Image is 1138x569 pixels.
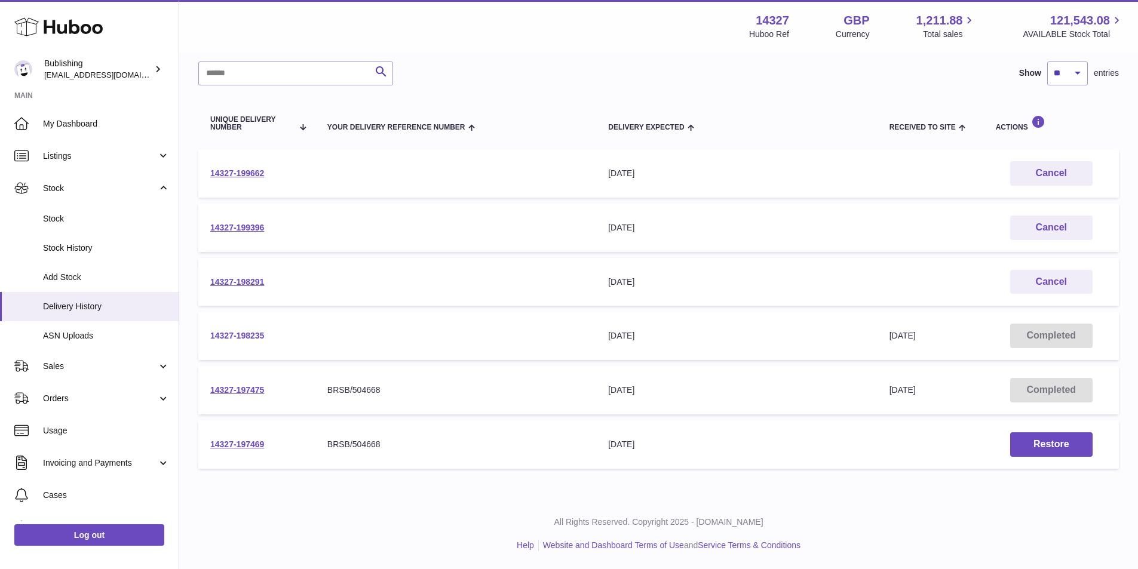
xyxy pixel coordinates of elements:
[210,385,264,395] a: 14327-197475
[43,330,170,342] span: ASN Uploads
[1050,13,1110,29] span: 121,543.08
[916,13,963,29] span: 1,211.88
[43,393,157,404] span: Orders
[327,124,465,131] span: Your Delivery Reference Number
[1010,161,1093,186] button: Cancel
[44,70,176,79] span: [EMAIL_ADDRESS][DOMAIN_NAME]
[43,242,170,254] span: Stock History
[608,222,865,233] div: [DATE]
[43,183,157,194] span: Stock
[889,385,916,395] span: [DATE]
[210,116,293,131] span: Unique Delivery Number
[923,29,976,40] span: Total sales
[43,490,170,501] span: Cases
[43,457,157,469] span: Invoicing and Payments
[543,540,684,550] a: Website and Dashboard Terms of Use
[1023,29,1124,40] span: AVAILABLE Stock Total
[44,58,152,81] div: Bublishing
[608,439,865,450] div: [DATE]
[608,124,684,131] span: Delivery Expected
[43,150,157,162] span: Listings
[43,425,170,436] span: Usage
[327,439,584,450] div: BRSB/504668
[1023,13,1124,40] a: 121,543.08 AVAILABLE Stock Total
[14,524,164,546] a: Log out
[210,223,264,232] a: 14327-199396
[889,331,916,340] span: [DATE]
[608,276,865,288] div: [DATE]
[749,29,789,40] div: Huboo Ref
[836,29,870,40] div: Currency
[1010,432,1093,457] button: Restore
[43,361,157,372] span: Sales
[1010,216,1093,240] button: Cancel
[43,301,170,312] span: Delivery History
[916,13,977,40] a: 1,211.88 Total sales
[210,331,264,340] a: 14327-198235
[43,213,170,224] span: Stock
[189,516,1128,528] p: All Rights Reserved. Copyright 2025 - [DOMAIN_NAME]
[608,168,865,179] div: [DATE]
[43,272,170,283] span: Add Stock
[517,540,534,550] a: Help
[210,439,264,449] a: 14327-197469
[889,124,956,131] span: Received to Site
[698,540,800,550] a: Service Terms & Conditions
[843,13,869,29] strong: GBP
[210,277,264,287] a: 14327-198291
[608,385,865,396] div: [DATE]
[1094,67,1119,79] span: entries
[608,330,865,342] div: [DATE]
[14,60,32,78] img: accounting@bublishing.com
[43,118,170,130] span: My Dashboard
[327,385,584,396] div: BRSB/504668
[1019,67,1041,79] label: Show
[539,540,800,551] li: and
[210,168,264,178] a: 14327-199662
[1010,270,1093,294] button: Cancel
[756,13,789,29] strong: 14327
[996,115,1107,131] div: Actions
